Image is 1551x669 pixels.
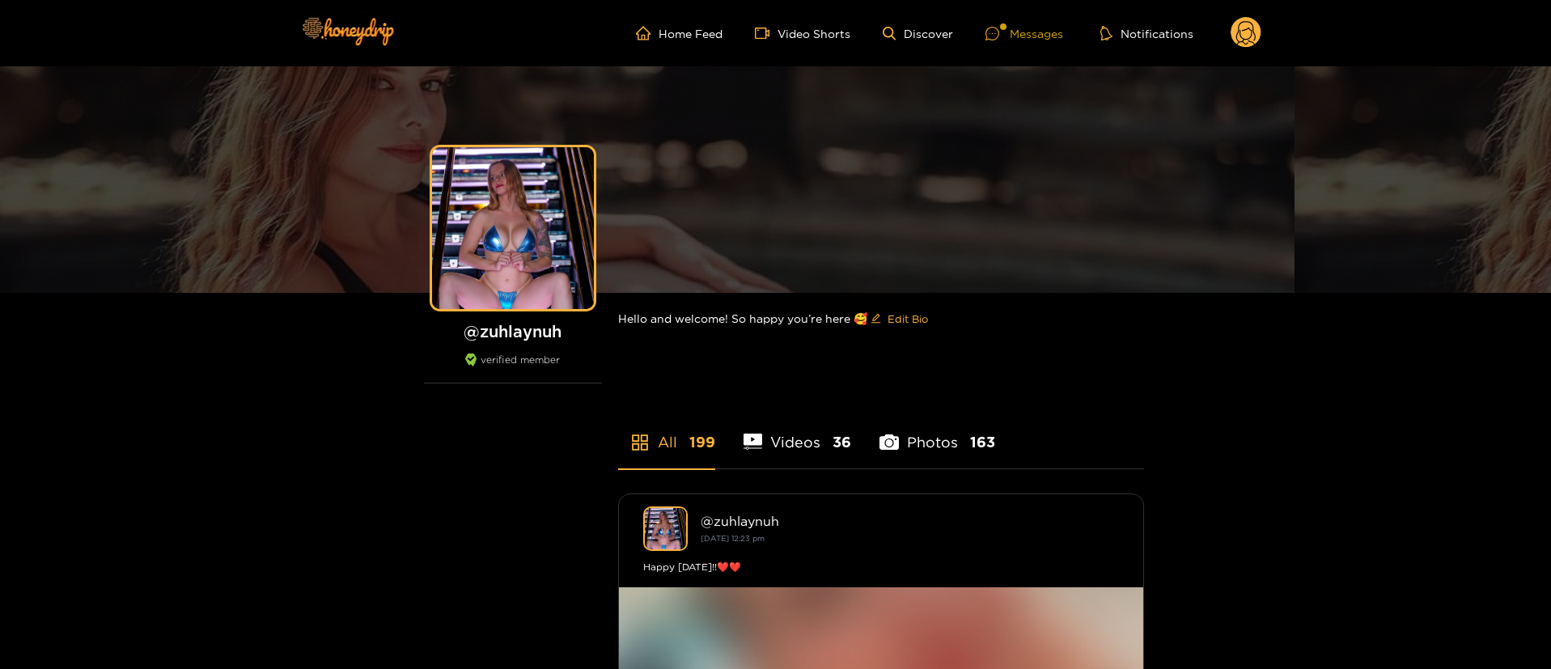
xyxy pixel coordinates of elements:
[636,26,723,40] a: Home Feed
[643,506,688,551] img: zuhlaynuh
[618,293,1144,345] div: Hello and welcome! So happy you’re here 🥰
[643,559,1119,575] div: Happy [DATE]!!❤️❤️
[871,313,881,325] span: edit
[630,433,650,452] span: appstore
[755,26,850,40] a: Video Shorts
[701,534,765,543] small: [DATE] 12:23 pm
[985,24,1063,43] div: Messages
[833,432,851,452] span: 36
[618,396,715,468] li: All
[701,514,1119,528] div: @ zuhlaynuh
[867,306,931,332] button: editEdit Bio
[1095,25,1198,41] button: Notifications
[879,396,995,468] li: Photos
[424,321,602,341] h1: @ zuhlaynuh
[636,26,659,40] span: home
[424,354,602,383] div: verified member
[755,26,778,40] span: video-camera
[883,27,953,40] a: Discover
[970,432,995,452] span: 163
[888,311,928,327] span: Edit Bio
[744,396,852,468] li: Videos
[689,432,715,452] span: 199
